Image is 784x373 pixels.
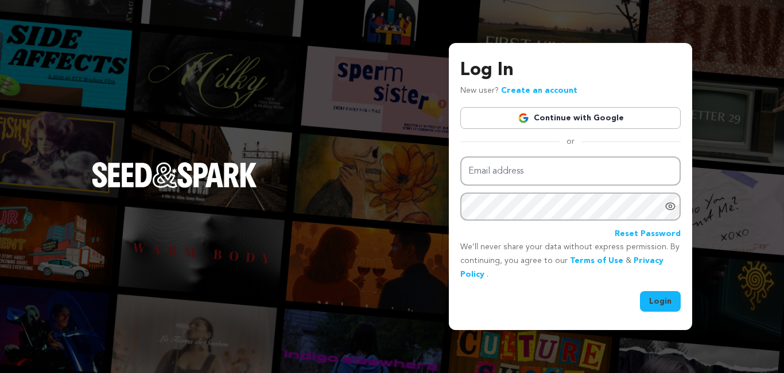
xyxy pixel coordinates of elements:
[615,227,681,241] a: Reset Password
[501,87,577,95] a: Create an account
[92,162,257,210] a: Seed&Spark Homepage
[460,257,663,278] a: Privacy Policy
[665,201,676,212] a: Show password as plain text. Warning: this will display your password on the screen.
[460,57,681,84] h3: Log In
[518,112,529,124] img: Google logo
[560,136,581,147] span: or
[460,107,681,129] a: Continue with Google
[460,156,681,186] input: Email address
[460,84,577,98] p: New user?
[92,162,257,187] img: Seed&Spark Logo
[460,241,681,281] p: We’ll never share your data without express permission. By continuing, you agree to our & .
[640,291,681,312] button: Login
[570,257,623,265] a: Terms of Use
